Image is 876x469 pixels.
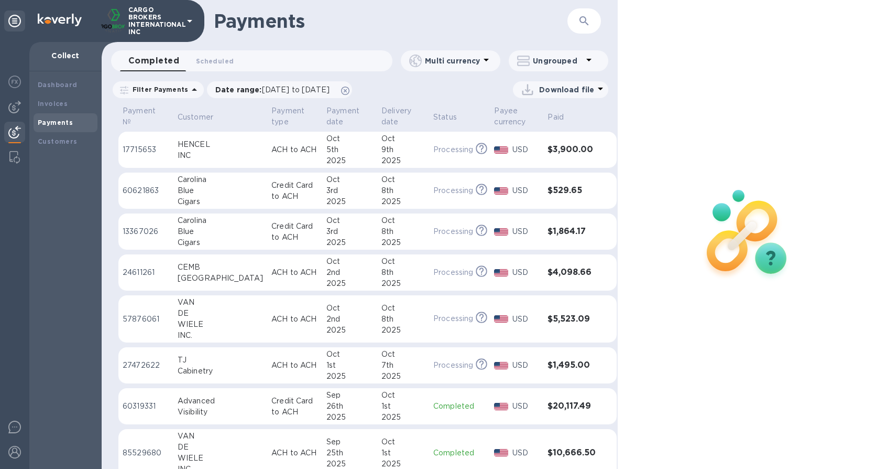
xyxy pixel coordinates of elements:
div: 2025 [381,325,425,336]
span: Payee currency [494,105,539,127]
h3: $1,864.17 [547,227,596,237]
img: Logo [38,14,82,26]
p: USD [512,360,539,371]
img: USD [494,146,508,154]
p: 57876061 [123,314,169,325]
span: Payment type [271,105,318,127]
p: USD [512,144,539,155]
p: 27472622 [123,360,169,371]
div: 2025 [381,237,425,248]
div: Oct [326,215,373,226]
span: Customer [178,112,227,123]
p: ACH to ACH [271,267,318,278]
p: Processing [433,360,473,371]
p: USD [512,226,539,237]
span: Delivery date [381,105,425,127]
div: 9th [381,144,425,155]
p: Payment type [271,105,304,127]
p: USD [512,314,539,325]
span: Status [433,112,470,123]
p: Credit Card to ACH [271,396,318,418]
div: 26th [326,401,373,412]
p: ACH to ACH [271,144,318,155]
div: Cigars [178,196,263,207]
p: Customer [178,112,213,123]
div: 3rd [326,185,373,196]
div: 3rd [326,226,373,237]
p: Payee currency [494,105,525,127]
div: 8th [381,226,425,237]
div: 8th [381,185,425,196]
p: CARGO BROKERS INTERNATIONAL INC [128,6,181,36]
img: USD [494,362,508,369]
b: Dashboard [38,81,78,89]
div: Oct [326,303,373,314]
div: Unpin categories [4,10,25,31]
div: 2025 [326,325,373,336]
h3: $1,495.00 [547,360,596,370]
p: USD [512,401,539,412]
h3: $3,900.00 [547,145,596,155]
div: 2025 [381,278,425,289]
div: Oct [381,174,425,185]
p: 60319331 [123,401,169,412]
div: CEMB [178,262,263,273]
div: 2025 [381,155,425,166]
img: USD [494,269,508,276]
p: Processing [433,226,473,237]
div: 2025 [326,237,373,248]
div: Oct [326,133,373,144]
img: USD [494,449,508,456]
p: USD [512,267,539,278]
p: USD [512,447,539,459]
div: Carolina [178,174,263,185]
p: ACH to ACH [271,314,318,325]
div: 2025 [326,155,373,166]
div: WIELE [178,319,263,330]
div: 2nd [326,314,373,325]
span: Completed [128,54,179,68]
div: 2025 [381,412,425,423]
p: Download file [539,84,594,95]
p: Status [433,112,457,123]
p: 17715653 [123,144,169,155]
img: USD [494,403,508,410]
p: Completed [433,447,486,459]
h3: $5,523.09 [547,314,596,324]
div: 25th [326,447,373,459]
div: 2025 [326,196,373,207]
img: USD [494,315,508,323]
div: Oct [381,215,425,226]
div: Sep [326,390,373,401]
span: Scheduled [196,56,234,67]
div: 8th [381,267,425,278]
div: 1st [326,360,373,371]
img: USD [494,228,508,236]
p: Credit Card to ACH [271,180,318,202]
img: Foreign exchange [8,76,21,88]
p: 85529680 [123,447,169,459]
p: Payment date [326,105,359,127]
p: Multi currency [425,56,480,66]
div: Oct [381,349,425,360]
div: 2025 [326,412,373,423]
p: Paid [547,112,564,123]
div: Oct [326,349,373,360]
div: 7th [381,360,425,371]
div: Date range:[DATE] to [DATE] [207,81,352,98]
p: Credit Card to ACH [271,221,318,243]
div: Blue [178,226,263,237]
div: Oct [381,436,425,447]
p: Processing [433,144,473,155]
div: 2025 [381,371,425,382]
p: Collect [38,50,93,61]
p: 24611261 [123,267,169,278]
span: [DATE] to [DATE] [262,86,330,94]
div: 1st [381,401,425,412]
p: 13367026 [123,226,169,237]
h3: $4,098.66 [547,268,596,278]
span: Payment № [123,105,169,127]
img: USD [494,187,508,195]
div: 2025 [326,371,373,382]
h3: $10,666.50 [547,448,596,458]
